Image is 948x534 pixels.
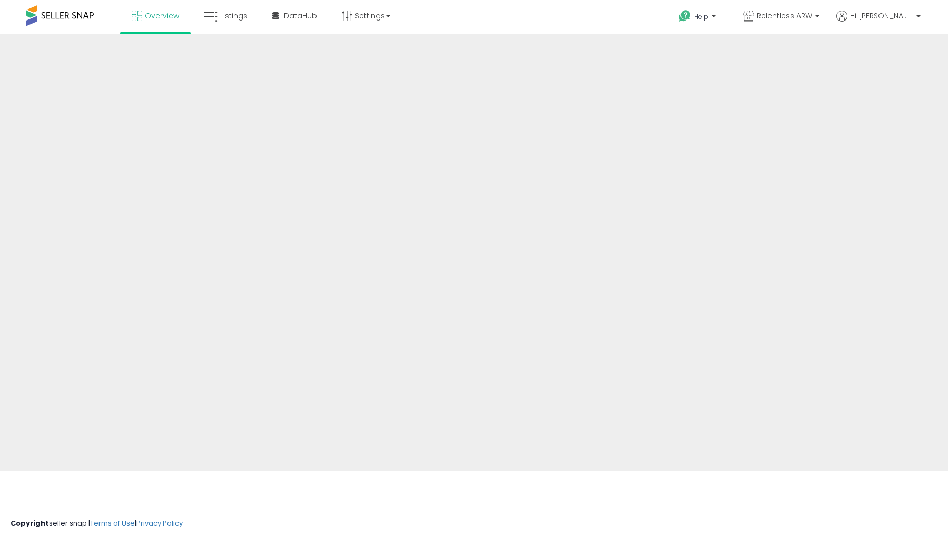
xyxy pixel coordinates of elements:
[694,12,708,21] span: Help
[757,11,812,21] span: Relentless ARW
[220,11,248,21] span: Listings
[284,11,317,21] span: DataHub
[670,2,726,34] a: Help
[836,11,921,34] a: Hi [PERSON_NAME]
[678,9,692,23] i: Get Help
[145,11,179,21] span: Overview
[850,11,913,21] span: Hi [PERSON_NAME]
